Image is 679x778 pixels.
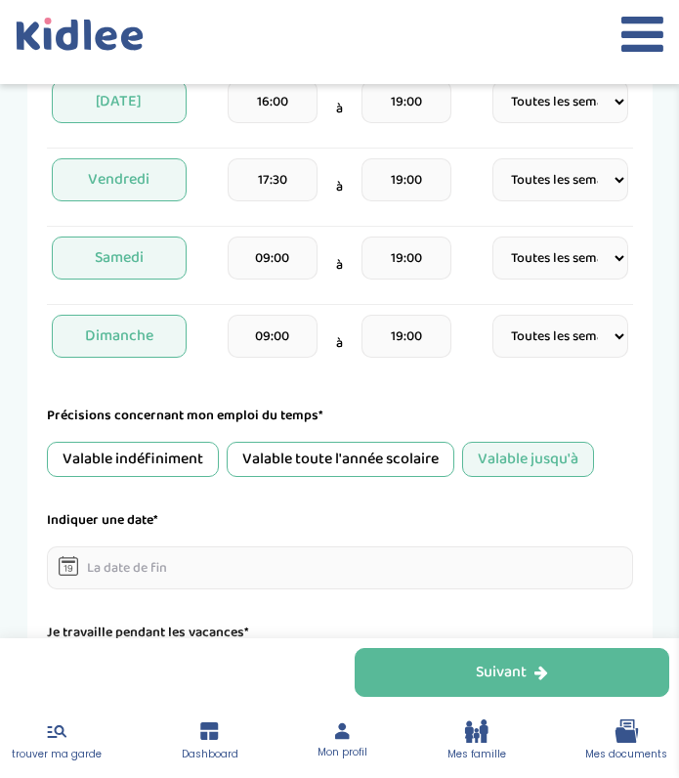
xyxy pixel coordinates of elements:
[336,255,343,276] span: à
[12,719,102,762] a: trouver ma garde
[447,719,506,762] a: Mes famille
[52,237,188,280] span: Samedi
[361,237,451,280] input: heure de fin
[355,648,670,697] button: Suivant
[585,747,667,762] span: Mes documents
[228,315,318,358] input: heure de debut
[182,747,238,762] span: Dashboard
[47,546,633,589] input: La date de fin
[585,719,667,762] a: Mes documents
[52,80,188,123] span: [DATE]
[47,442,219,477] div: Valable indéfiniment
[182,719,238,762] a: Dashboard
[47,406,323,426] label: Précisions concernant mon emploi du temps*
[228,237,318,280] input: heure de debut
[476,662,548,684] div: Suivant
[447,747,506,762] span: Mes famille
[12,747,102,762] span: trouver ma garde
[462,442,594,477] div: Valable jusqu'à
[336,177,343,197] span: à
[318,721,367,760] a: Mon profil
[227,442,454,477] div: Valable toute l'année scolaire
[361,158,451,201] input: heure de fin
[361,315,451,358] input: heure de fin
[336,99,343,119] span: à
[228,158,318,201] input: heure de debut
[52,158,188,201] span: Vendredi
[52,315,188,358] span: Dimanche
[336,333,343,354] span: à
[228,80,318,123] input: heure de debut
[318,745,367,760] span: Mon profil
[47,623,249,643] label: Je travaille pendant les vacances*
[47,510,158,531] label: Indiquer une date*
[361,80,451,123] input: heure de fin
